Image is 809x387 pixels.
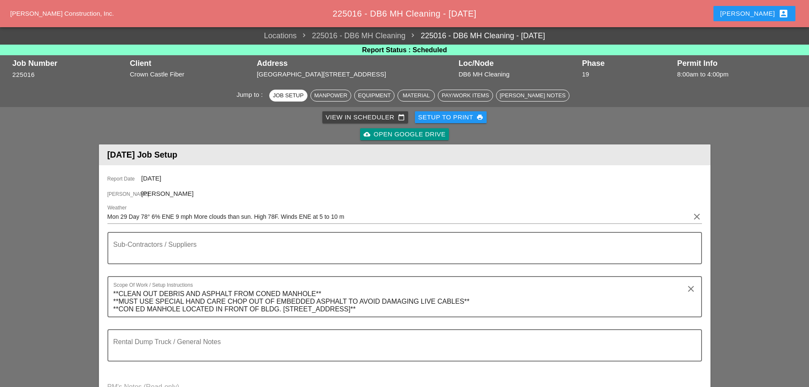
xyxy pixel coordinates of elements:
[677,70,797,79] div: 8:00am to 4:00pm
[713,6,795,21] button: [PERSON_NAME]
[113,340,689,361] textarea: Rental Dump Truck / General Notes
[107,175,141,183] span: Report Date
[582,59,673,68] div: Phase
[310,90,351,102] button: Manpower
[582,70,673,79] div: 19
[686,284,696,294] i: clear
[10,10,114,17] a: [PERSON_NAME] Construction, Inc.
[401,91,431,100] div: Material
[415,111,487,123] button: Setup to Print
[257,70,454,79] div: [GEOGRAPHIC_DATA][STREET_ADDRESS]
[442,91,489,100] div: Pay/Work Items
[476,114,483,121] i: print
[12,59,126,68] div: Job Number
[778,8,789,19] i: account_box
[333,9,476,18] span: 225016 - DB6 MH Cleaning - [DATE]
[677,59,797,68] div: Permit Info
[107,190,141,198] span: [PERSON_NAME]
[322,111,408,123] a: View in Scheduler
[418,113,484,122] div: Setup to Print
[406,30,545,42] a: 225016 - DB6 MH Cleaning - [DATE]
[326,113,405,122] div: View in Scheduler
[273,91,304,100] div: Job Setup
[257,59,454,68] div: Address
[364,131,370,138] i: cloud_upload
[264,30,297,42] a: Locations
[113,287,689,316] textarea: Scope Of Work / Setup Instructions
[459,59,578,68] div: Loc/Node
[354,90,395,102] button: Equipment
[107,210,690,223] input: Weather
[496,90,569,102] button: [PERSON_NAME] Notes
[438,90,493,102] button: Pay/Work Items
[99,144,710,165] header: [DATE] Job Setup
[113,243,689,263] textarea: Sub-Contractors / Suppliers
[358,91,391,100] div: Equipment
[269,90,307,102] button: Job Setup
[360,128,449,140] a: Open Google Drive
[141,190,194,197] span: [PERSON_NAME]
[500,91,566,100] div: [PERSON_NAME] Notes
[692,212,702,222] i: clear
[12,70,35,80] button: 225016
[297,30,406,42] span: 225016 - DB6 MH Cleaning
[364,130,445,139] div: Open Google Drive
[397,90,435,102] button: Material
[459,70,578,79] div: DB6 MH Cleaning
[130,59,253,68] div: Client
[720,8,789,19] div: [PERSON_NAME]
[141,175,161,182] span: [DATE]
[314,91,347,100] div: Manpower
[237,91,266,98] span: Jump to :
[130,70,253,79] div: Crown Castle Fiber
[398,114,405,121] i: calendar_today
